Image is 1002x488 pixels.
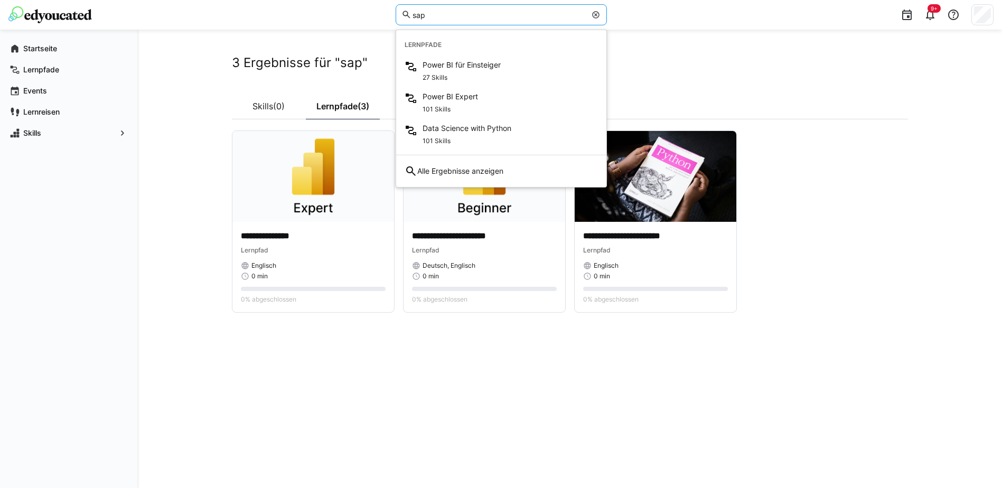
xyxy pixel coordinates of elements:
[423,60,501,70] span: Power BI für Einsteiger
[251,261,276,270] span: Englisch
[306,93,380,119] a: Lernpfade(3)
[232,55,908,71] h2: 3 Ergebnisse für "sap"
[241,246,268,254] span: Lernpfad
[241,295,296,304] span: 0% abgeschlossen
[411,10,586,20] input: Skills und Lernpfade durchsuchen…
[251,272,268,280] span: 0 min
[396,34,606,55] div: Lernpfade
[232,93,306,119] a: Skills(0)
[583,246,611,254] span: Lernpfad
[575,131,736,222] img: image
[232,131,394,222] img: image
[423,73,447,82] span: 27 Skills
[412,295,467,304] span: 0% abgeschlossen
[594,261,619,270] span: Englisch
[423,91,478,102] span: Power BI Expert
[358,102,369,110] span: (3)
[417,166,503,176] span: Alle Ergebnisse anzeigen
[423,105,451,114] span: 101 Skills
[423,137,451,145] span: 101 Skills
[423,123,511,134] span: Data Science with Python
[594,272,610,280] span: 0 min
[583,295,639,304] span: 0% abgeschlossen
[423,272,439,280] span: 0 min
[273,102,285,110] span: (0)
[423,261,475,270] span: Deutsch, Englisch
[412,246,439,254] span: Lernpfad
[931,5,938,12] span: 9+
